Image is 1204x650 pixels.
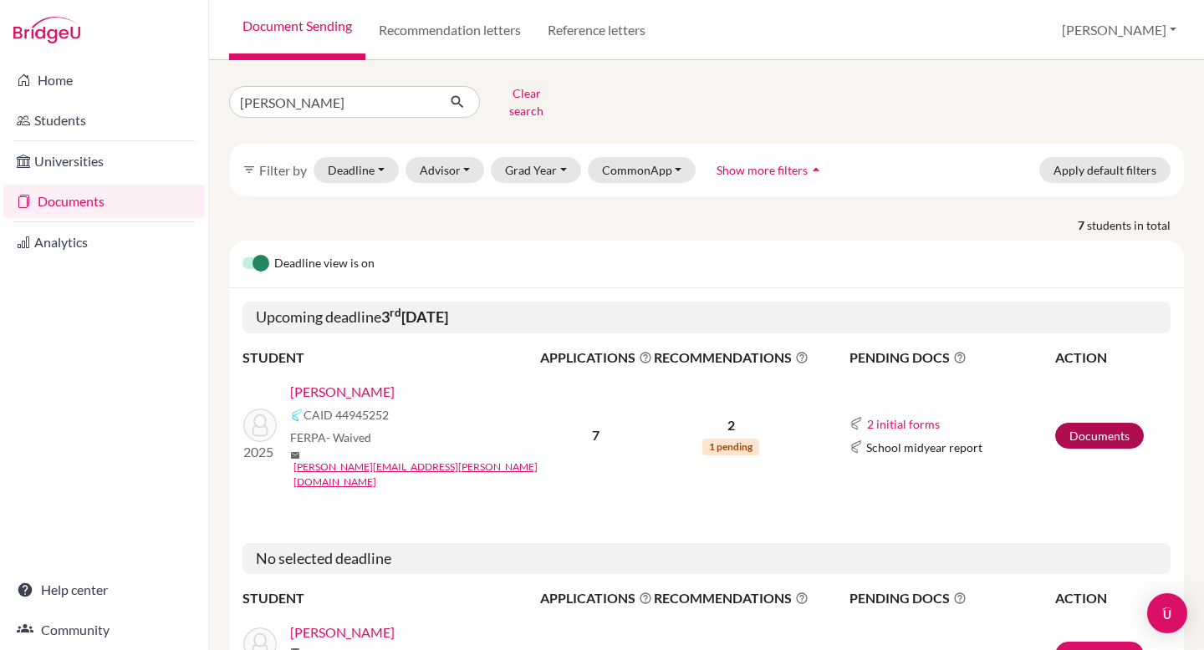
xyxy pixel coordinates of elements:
span: PENDING DOCS [849,348,1053,368]
h5: No selected deadline [242,543,1171,575]
img: Kriger, Michel [243,409,277,442]
span: Filter by [259,162,307,178]
a: Home [3,63,205,97]
span: CAID 44945252 [304,406,389,424]
button: Clear search [480,80,573,124]
th: ACTION [1054,347,1171,368]
span: RECOMMENDATIONS [654,348,809,368]
a: [PERSON_NAME] [290,622,395,642]
button: Apply default filters [1039,157,1171,183]
span: RECOMMENDATIONS [654,588,809,608]
div: Open Intercom Messenger [1147,593,1187,633]
th: STUDENT [242,587,539,609]
button: CommonApp [588,157,696,183]
span: FERPA [290,429,371,446]
a: Analytics [3,226,205,259]
button: Advisor [406,157,485,183]
a: Documents [3,185,205,218]
a: Students [3,104,205,137]
button: Deadline [314,157,399,183]
button: [PERSON_NAME] [1054,14,1184,46]
span: mail [290,450,300,460]
img: Common App logo [849,440,863,454]
h5: Upcoming deadline [242,302,1171,333]
span: PENDING DOCS [849,588,1053,608]
span: Show more filters [717,163,808,177]
a: Universities [3,145,205,178]
input: Find student by name... [229,86,436,118]
span: - Waived [326,430,371,444]
span: APPLICATIONS [540,348,652,368]
a: [PERSON_NAME][EMAIL_ADDRESS][PERSON_NAME][DOMAIN_NAME] [293,460,551,490]
th: STUDENT [242,347,539,368]
span: School midyear report [866,439,982,456]
span: 1 pending [702,439,759,455]
i: filter_list [242,163,256,176]
th: ACTION [1054,587,1171,609]
a: Community [3,613,205,647]
button: Show more filtersarrow_drop_up [702,157,839,183]
strong: 7 [1078,216,1087,234]
button: 2 initial forms [866,414,941,434]
img: Common App logo [849,417,863,430]
sup: rd [390,306,401,319]
p: 2 [654,415,809,435]
b: 7 [592,427,599,443]
span: APPLICATIONS [540,588,652,608]
a: Documents [1055,423,1144,449]
a: Help center [3,573,205,607]
span: Deadline view is on [274,254,375,274]
a: [PERSON_NAME] [290,382,395,402]
i: arrow_drop_up [808,161,824,178]
b: 3 [DATE] [381,307,448,326]
button: Grad Year [491,157,581,183]
span: students in total [1087,216,1184,234]
img: Bridge-U [13,17,80,43]
img: Common App logo [290,409,304,422]
p: 2025 [243,442,277,462]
